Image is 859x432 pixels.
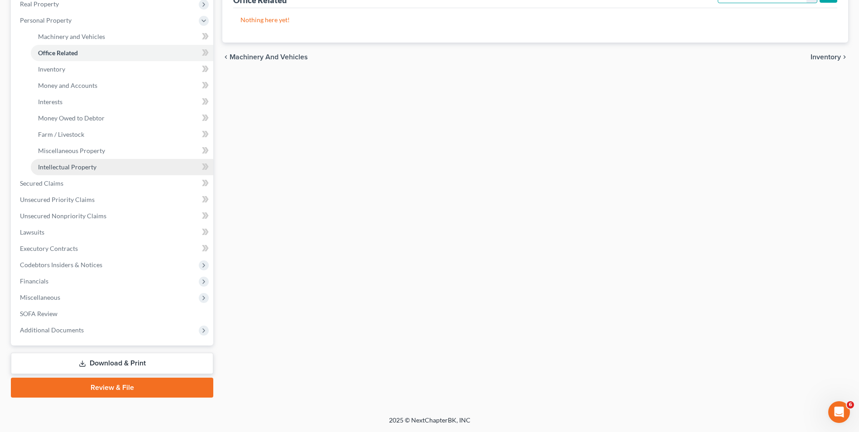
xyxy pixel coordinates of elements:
span: Money Owed to Debtor [38,114,105,122]
a: Intellectual Property [31,159,213,175]
span: Machinery and Vehicles [38,33,105,40]
a: Lawsuits [13,224,213,240]
iframe: Intercom live chat [828,401,850,423]
span: Office Related [38,49,78,57]
span: Executory Contracts [20,245,78,252]
span: Unsecured Nonpriority Claims [20,212,106,220]
span: Financials [20,277,48,285]
span: Farm / Livestock [38,130,84,138]
span: Codebtors Insiders & Notices [20,261,102,269]
span: Miscellaneous Property [38,147,105,154]
span: 6 [847,401,854,408]
a: Inventory [31,61,213,77]
a: Unsecured Nonpriority Claims [13,208,213,224]
a: Machinery and Vehicles [31,29,213,45]
a: SOFA Review [13,306,213,322]
a: Money Owed to Debtor [31,110,213,126]
span: Secured Claims [20,179,63,187]
p: Nothing here yet! [240,15,830,24]
a: Executory Contracts [13,240,213,257]
span: Additional Documents [20,326,84,334]
span: Unsecured Priority Claims [20,196,95,203]
button: Inventory chevron_right [811,53,848,61]
span: SOFA Review [20,310,58,317]
a: Unsecured Priority Claims [13,192,213,208]
span: Lawsuits [20,228,44,236]
span: Personal Property [20,16,72,24]
a: Money and Accounts [31,77,213,94]
div: 2025 © NextChapterBK, INC [172,416,688,432]
a: Interests [31,94,213,110]
span: Intellectual Property [38,163,96,171]
span: Inventory [811,53,841,61]
button: chevron_left Machinery and Vehicles [222,53,308,61]
a: Review & File [11,378,213,398]
a: Farm / Livestock [31,126,213,143]
a: Office Related [31,45,213,61]
span: Money and Accounts [38,82,97,89]
span: Machinery and Vehicles [230,53,308,61]
span: Interests [38,98,62,106]
i: chevron_right [841,53,848,61]
span: Miscellaneous [20,293,60,301]
span: Inventory [38,65,65,73]
a: Download & Print [11,353,213,374]
i: chevron_left [222,53,230,61]
a: Miscellaneous Property [31,143,213,159]
a: Secured Claims [13,175,213,192]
